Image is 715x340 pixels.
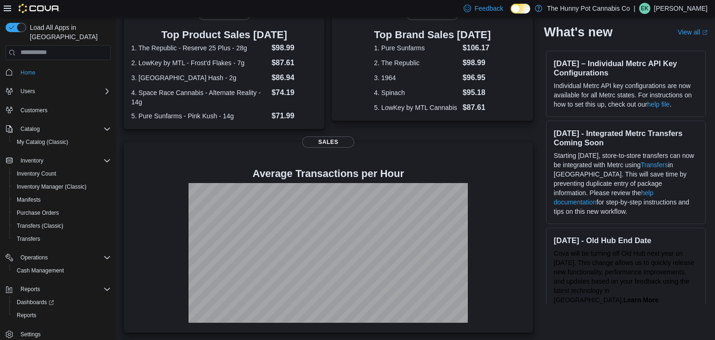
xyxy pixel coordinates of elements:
[2,103,115,117] button: Customers
[2,85,115,98] button: Users
[271,87,317,98] dd: $74.19
[17,170,56,177] span: Inventory Count
[463,42,491,54] dd: $106.17
[13,194,111,205] span: Manifests
[9,136,115,149] button: My Catalog (Classic)
[131,88,268,107] dt: 4. Space Race Cannabis - Alternate Reality - 14g
[17,67,39,78] a: Home
[20,254,48,261] span: Operations
[2,154,115,167] button: Inventory
[374,103,459,112] dt: 5. LowKey by MTL Cannabis
[13,297,111,308] span: Dashboards
[9,193,115,206] button: Manifests
[131,29,317,41] h3: Top Product Sales [DATE]
[374,29,491,41] h3: Top Brand Sales [DATE]
[13,168,111,179] span: Inventory Count
[13,181,111,192] span: Inventory Manager (Classic)
[19,4,60,13] img: Cova
[2,251,115,264] button: Operations
[13,220,67,231] a: Transfers (Classic)
[13,194,44,205] a: Manifests
[554,189,654,205] a: help documentation
[17,252,52,263] button: Operations
[634,3,635,14] p: |
[9,219,115,232] button: Transfers (Classic)
[9,296,115,309] a: Dashboards
[13,136,72,148] a: My Catalog (Classic)
[9,167,115,180] button: Inventory Count
[641,161,668,168] a: Transfers
[13,310,40,321] a: Reports
[17,209,59,217] span: Purchase Orders
[17,123,111,135] span: Catalog
[9,264,115,277] button: Cash Management
[13,207,63,218] a: Purchase Orders
[547,3,630,14] p: The Hunny Pot Cannabis Co
[9,180,115,193] button: Inventory Manager (Classic)
[13,168,60,179] a: Inventory Count
[463,72,491,83] dd: $96.95
[17,196,40,204] span: Manifests
[511,4,530,14] input: Dark Mode
[554,81,698,109] p: Individual Metrc API key configurations are now available for all Metrc states. For instructions ...
[17,155,47,166] button: Inventory
[131,111,268,121] dt: 5. Pure Sunfarms - Pink Kush - 14g
[511,14,511,14] span: Dark Mode
[20,331,40,338] span: Settings
[702,29,708,35] svg: External link
[13,310,111,321] span: Reports
[9,309,115,322] button: Reports
[13,297,58,308] a: Dashboards
[271,72,317,83] dd: $86.94
[131,168,526,179] h4: Average Transactions per Hour
[17,267,64,274] span: Cash Management
[17,67,111,78] span: Home
[463,57,491,68] dd: $98.99
[2,66,115,79] button: Home
[554,249,694,303] span: Cova will be turning off Old Hub next year on [DATE]. This change allows us to quickly release ne...
[13,265,67,276] a: Cash Management
[20,88,35,95] span: Users
[647,100,669,108] a: help file
[20,125,40,133] span: Catalog
[17,299,54,306] span: Dashboards
[20,157,43,164] span: Inventory
[131,58,268,68] dt: 2. LowKey by MTL - Frost'd Flakes - 7g
[20,286,40,293] span: Reports
[9,206,115,219] button: Purchase Orders
[623,296,658,303] a: Learn More
[374,43,459,53] dt: 1. Pure Sunfarms
[544,24,613,39] h2: What's new
[641,3,648,14] span: EK
[13,220,111,231] span: Transfers (Classic)
[554,235,698,245] h3: [DATE] - Old Hub End Date
[26,23,111,41] span: Load All Apps in [GEOGRAPHIC_DATA]
[17,312,36,319] span: Reports
[554,58,698,77] h3: [DATE] – Individual Metrc API Key Configurations
[463,102,491,113] dd: $87.61
[17,138,68,146] span: My Catalog (Classic)
[17,329,44,340] a: Settings
[17,328,111,340] span: Settings
[13,233,44,245] a: Transfers
[131,73,268,82] dt: 3. [GEOGRAPHIC_DATA] Hash - 2g
[654,3,708,14] p: [PERSON_NAME]
[17,104,111,116] span: Customers
[271,110,317,122] dd: $71.99
[463,87,491,98] dd: $95.18
[17,222,63,230] span: Transfers (Classic)
[271,42,317,54] dd: $98.99
[17,284,44,295] button: Reports
[475,4,503,13] span: Feedback
[271,57,317,68] dd: $87.61
[13,233,111,245] span: Transfers
[2,122,115,136] button: Catalog
[20,107,47,114] span: Customers
[639,3,650,14] div: Elizabeth Kettlehut
[17,86,111,97] span: Users
[13,136,111,148] span: My Catalog (Classic)
[374,73,459,82] dt: 3. 1964
[374,88,459,97] dt: 4. Spinach
[554,128,698,147] h3: [DATE] - Integrated Metrc Transfers Coming Soon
